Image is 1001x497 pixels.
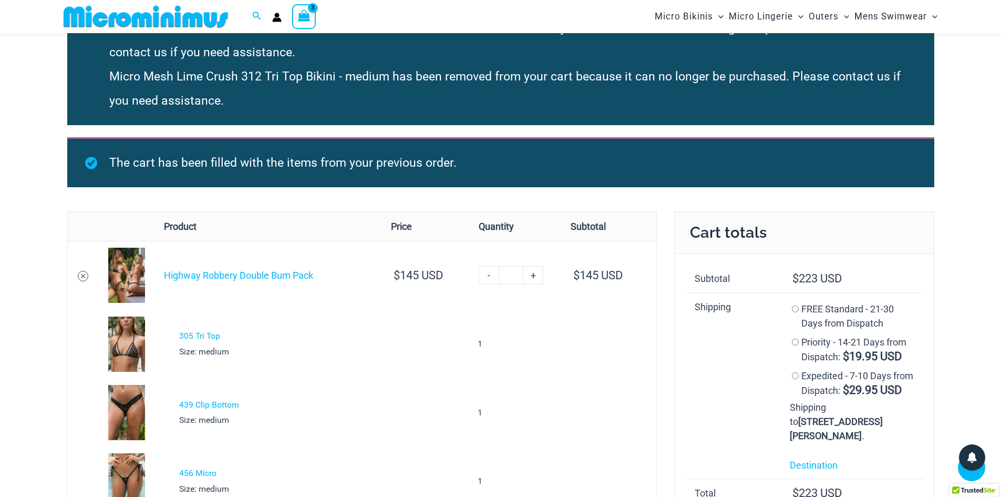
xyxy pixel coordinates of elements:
[469,378,561,447] td: 1
[108,248,145,303] img: Top Bum Pack
[67,137,934,187] div: The cart has been filled with the items from your previous order.
[179,331,220,341] a: 305 Tri Top
[685,292,780,479] th: Shipping
[179,481,373,497] p: medium
[469,310,561,378] td: 1
[179,344,197,360] dt: Size:
[843,350,902,363] bdi: 19.95 USD
[713,3,724,30] span: Menu Toggle
[843,350,849,363] span: $
[179,412,373,428] p: medium
[108,317,145,372] img: Highway Robbery Black Gold 305 Tri Top 01
[59,5,232,28] img: MM SHOP LOGO FLAT
[927,3,937,30] span: Menu Toggle
[469,212,561,241] th: Quantity
[806,3,852,30] a: OutersMenu ToggleMenu Toggle
[790,416,883,441] strong: [STREET_ADDRESS][PERSON_NAME]
[854,3,927,30] span: Mens Swimwear
[790,400,914,443] p: Shipping to .
[394,269,443,282] bdi: 145 USD
[179,344,373,360] p: medium
[651,2,942,32] nav: Site Navigation
[675,212,934,254] h2: Cart totals
[573,269,623,282] bdi: 145 USD
[839,3,849,30] span: Menu Toggle
[655,3,713,30] span: Micro Bikinis
[852,3,940,30] a: Mens SwimwearMenu ToggleMenu Toggle
[685,265,780,292] th: Subtotal
[292,4,316,28] a: View Shopping Cart, 3 items
[726,3,806,30] a: Micro LingerieMenu ToggleMenu Toggle
[164,270,313,281] a: Highway Robbery Double Bum Pack
[479,266,499,285] a: -
[523,266,543,285] a: +
[109,65,910,113] li: Micro Mesh Lime Crush 312 Tri Top Bikini - medium has been removed from your cart because it can ...
[790,460,838,471] a: Destination
[573,269,580,282] span: $
[792,272,842,285] bdi: 223 USD
[792,272,799,285] span: $
[109,16,910,65] li: Micro Mesh Lime Crush 456 Micro Bikini Bottom - medium has been removed from your cart because it...
[801,370,914,396] label: Expedited - 7-10 Days from Dispatch:
[252,10,262,23] a: Search icon link
[179,412,197,428] dt: Size:
[801,337,907,362] label: Priority - 14-21 Days from Dispatch:
[381,212,469,241] th: Price
[843,383,849,397] span: $
[154,212,381,241] th: Product
[793,3,803,30] span: Menu Toggle
[561,212,656,241] th: Subtotal
[78,271,88,281] a: Remove Highway Robbery Double Bum Pack from cart
[179,468,216,478] a: 456 Micro
[179,481,197,497] dt: Size:
[272,13,282,22] a: Account icon link
[652,3,726,30] a: Micro BikinisMenu ToggleMenu Toggle
[843,383,902,397] bdi: 29.95 USD
[801,303,894,329] label: FREE Standard - 21-30 Days from Dispatch
[179,400,239,410] a: 439 Clip Bottom
[108,385,145,440] img: Highway Robbery Black Gold 439 Clip Bottom 01
[499,266,523,285] input: Product quantity
[809,3,839,30] span: Outers
[729,3,793,30] span: Micro Lingerie
[394,269,400,282] span: $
